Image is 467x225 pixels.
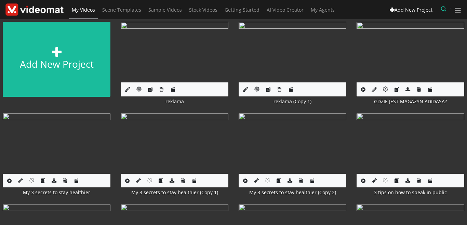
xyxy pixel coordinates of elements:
[357,98,464,105] div: GDZIE JEST MAGAZYN ADIDASA?
[239,98,346,105] div: reklama (Copy 1)
[102,6,141,13] span: Scene Templates
[121,189,228,196] div: My 3 secrets to stay healthier (Copy 1)
[239,189,346,196] div: My 3 secrets to stay healthier (Copy 2)
[267,6,304,13] span: AI Video Creator
[121,113,228,174] img: index.php
[311,6,335,13] span: My Agents
[121,98,228,105] div: reklama
[5,3,64,16] img: Theme-Logo
[3,22,110,97] a: Add new project
[387,4,436,16] a: Add New Project
[239,22,346,82] img: index.php
[148,6,182,13] span: Sample Videos
[189,6,217,13] span: Stock Videos
[121,22,228,82] img: index.php
[225,6,259,13] span: Getting Started
[357,22,464,82] img: index.php
[239,113,346,174] img: index.php
[395,6,432,13] span: Add New Project
[72,6,95,13] span: My Videos
[357,189,464,196] div: 3 tips on how to speak in public
[3,189,110,196] div: My 3 secrets to stay healthier
[357,113,464,174] img: index.php
[3,113,110,174] img: index.php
